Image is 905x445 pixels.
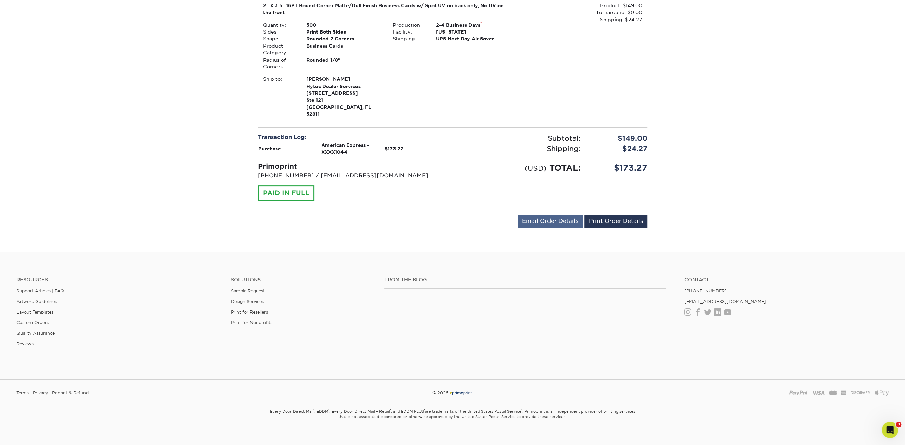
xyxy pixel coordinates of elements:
div: Product: $149.00 Turnaround: $0.00 Shipping: $24.27 [517,2,642,23]
a: Custom Orders [16,320,49,325]
a: Email Order Details [518,215,583,228]
a: Artwork Guidelines [16,299,57,304]
strong: American Express - XXXX1044 [321,142,369,155]
small: (USD) [525,164,546,173]
div: Subtotal: [453,133,586,143]
strong: Purchase [258,146,281,151]
span: Hytec Dealer Services [306,83,383,90]
sup: ® [390,409,391,412]
div: Shape: [258,35,301,42]
span: TOTAL: [549,163,581,173]
div: Shipping: [453,143,586,154]
a: Layout Templates [16,309,53,315]
div: Shipping: [388,35,431,42]
div: Business Cards [301,42,388,56]
div: UPS Next Day Air Saver [431,35,517,42]
div: [US_STATE] [431,28,517,35]
a: Print for Nonprofits [231,320,272,325]
div: Quantity: [258,22,301,28]
span: [PERSON_NAME] [306,76,383,82]
a: Print for Resellers [231,309,268,315]
div: Rounded 1/8" [301,56,388,71]
p: [PHONE_NUMBER] / [EMAIL_ADDRESS][DOMAIN_NAME] [258,171,448,180]
strong: $173.27 [385,146,403,151]
a: Contact [684,277,889,283]
sup: ® [328,409,329,412]
div: Print Both Sides [301,28,388,35]
a: Support Articles | FAQ [16,288,64,293]
div: Radius of Corners: [258,56,301,71]
div: $24.27 [586,143,652,154]
img: Primoprint [449,390,473,395]
div: Rounded 2 Corners [301,35,388,42]
h4: Resources [16,277,221,283]
div: © 2025 [306,388,600,398]
div: Ship to: [258,76,301,117]
div: Primoprint [258,161,448,171]
a: Reprint & Refund [52,388,89,398]
strong: [GEOGRAPHIC_DATA], FL 32811 [306,76,383,117]
a: [PHONE_NUMBER] [684,288,727,293]
small: Every Door Direct Mail , EDDM , Every Door Direct Mail – Retail , and EDDM PLUS are trademarks of... [253,406,653,436]
h4: Solutions [231,277,374,283]
span: [STREET_ADDRESS] [306,90,383,97]
div: Facility: [388,28,431,35]
span: Ste 121 [306,97,383,103]
h4: From the Blog [384,277,666,283]
sup: ® [521,409,522,412]
div: Product Category: [258,42,301,56]
sup: ® [424,409,425,412]
iframe: Intercom live chat [882,422,898,438]
a: Terms [16,388,29,398]
a: Sample Request [231,288,265,293]
sup: ® [313,409,314,412]
a: [EMAIL_ADDRESS][DOMAIN_NAME] [684,299,766,304]
div: PAID IN FULL [258,185,314,201]
div: Production: [388,22,431,28]
a: Privacy [33,388,48,398]
div: Transaction Log: [258,133,448,141]
a: Reviews [16,341,34,346]
div: Sides: [258,28,301,35]
span: 3 [896,422,901,427]
a: Design Services [231,299,264,304]
a: Print Order Details [584,215,647,228]
a: Quality Assurance [16,331,55,336]
div: 2" X 3.5" 16PT Round Corner Matte/Dull Finish Business Cards w/ Spot UV on back only, No UV on th... [263,2,513,16]
div: $149.00 [586,133,652,143]
div: 500 [301,22,388,28]
div: 2-4 Business Days [431,22,517,28]
div: $173.27 [586,162,652,174]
